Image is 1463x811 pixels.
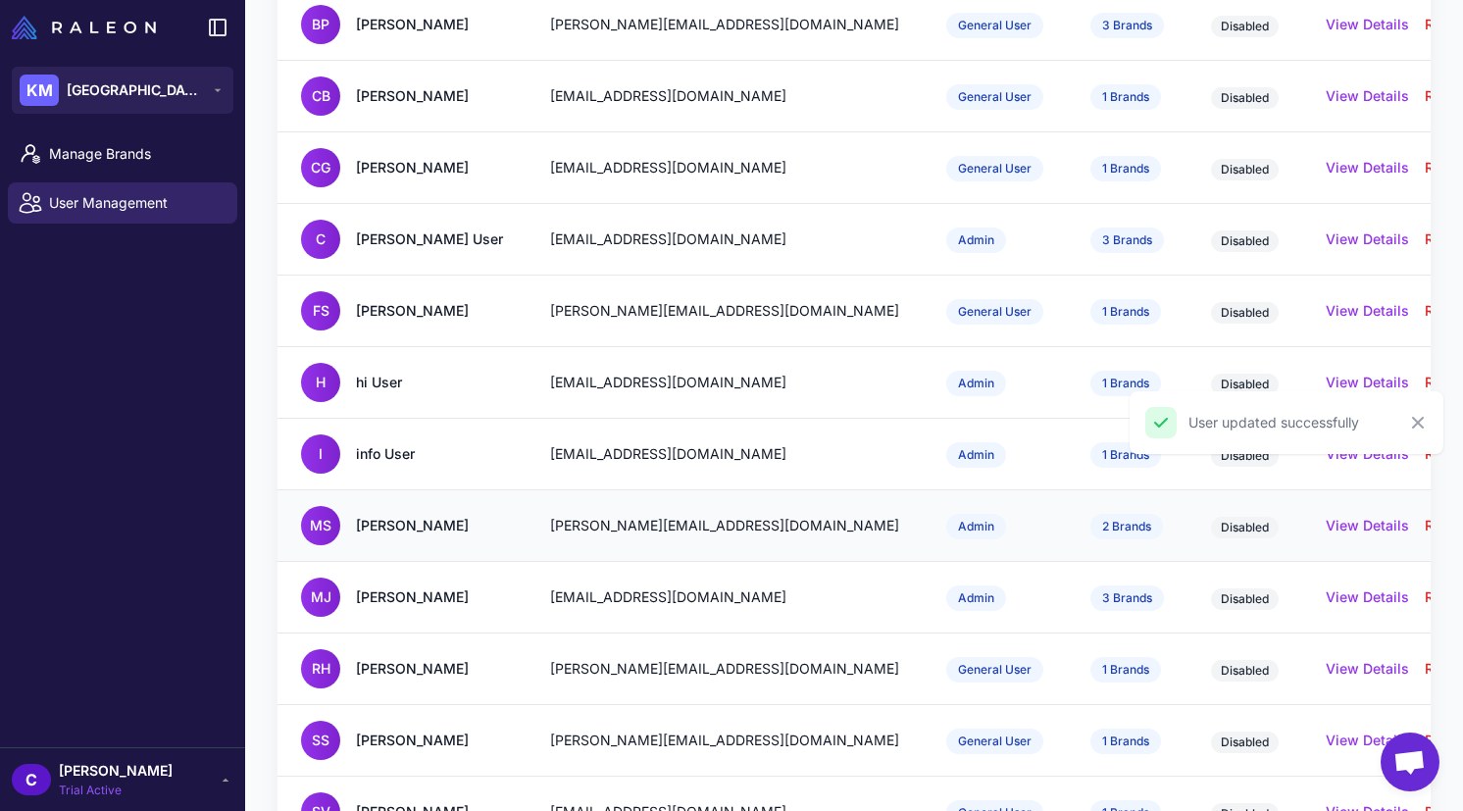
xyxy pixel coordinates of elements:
div: RH [301,649,340,688]
span: User Management [49,192,222,214]
span: Disabled [1211,374,1279,395]
div: KM [20,75,59,106]
span: Disabled [1211,302,1279,324]
span: 2 Brands [1090,514,1163,539]
div: [EMAIL_ADDRESS][DOMAIN_NAME] [550,372,899,393]
span: 3 Brands [1090,585,1164,611]
div: User updated successfully [1188,412,1359,433]
div: I [301,434,340,474]
button: View Details [1326,157,1409,178]
span: 3 Brands [1090,13,1164,38]
a: User Management [8,182,237,224]
button: View Details [1326,14,1409,35]
button: Close [1402,407,1434,438]
div: [PERSON_NAME] [356,85,469,107]
div: CG [301,148,340,187]
span: Disabled [1211,660,1279,682]
span: Manage Brands [49,143,222,165]
span: 1 Brands [1090,657,1161,683]
div: SS [301,721,340,760]
button: View Details [1326,300,1409,322]
span: [GEOGRAPHIC_DATA] [67,79,204,101]
button: KM[GEOGRAPHIC_DATA] [12,67,233,114]
button: View Details [1326,730,1409,751]
span: Admin [946,585,1006,611]
span: Disabled [1211,159,1279,180]
img: Raleon Logo [12,16,156,39]
button: View Details [1326,443,1409,465]
span: Disabled [1211,16,1279,37]
span: Admin [946,371,1006,396]
span: 1 Brands [1090,729,1161,754]
button: View Details [1326,372,1409,393]
div: Open chat [1381,733,1439,791]
div: CB [301,76,340,116]
button: View Details [1326,658,1409,680]
div: [PERSON_NAME][EMAIL_ADDRESS][DOMAIN_NAME] [550,14,899,35]
div: [PERSON_NAME] [356,157,469,178]
span: General User [946,13,1043,38]
button: View Details [1326,228,1409,250]
button: View Details [1326,586,1409,608]
span: [PERSON_NAME] [59,760,173,782]
div: [PERSON_NAME][EMAIL_ADDRESS][DOMAIN_NAME] [550,658,899,680]
div: [EMAIL_ADDRESS][DOMAIN_NAME] [550,443,899,465]
span: 1 Brands [1090,371,1161,396]
div: [PERSON_NAME] [356,14,469,35]
div: [PERSON_NAME] [356,300,469,322]
div: [EMAIL_ADDRESS][DOMAIN_NAME] [550,228,899,250]
div: [PERSON_NAME][EMAIL_ADDRESS][DOMAIN_NAME] [550,730,899,751]
span: Admin [946,514,1006,539]
a: Manage Brands [8,133,237,175]
div: [PERSON_NAME][EMAIL_ADDRESS][DOMAIN_NAME] [550,300,899,322]
div: [PERSON_NAME] [356,730,469,751]
span: 3 Brands [1090,228,1164,253]
button: View Details [1326,515,1409,536]
span: 1 Brands [1090,84,1161,110]
span: Disabled [1211,732,1279,753]
div: [PERSON_NAME] [356,515,469,536]
div: [PERSON_NAME][EMAIL_ADDRESS][DOMAIN_NAME] [550,515,899,536]
span: General User [946,299,1043,325]
span: General User [946,657,1043,683]
div: BP [301,5,340,44]
div: MS [301,506,340,545]
span: General User [946,729,1043,754]
div: [EMAIL_ADDRESS][DOMAIN_NAME] [550,157,899,178]
div: hi User [356,372,402,393]
span: 1 Brands [1090,442,1161,468]
span: Trial Active [59,782,173,799]
a: Raleon Logo [12,16,164,39]
div: FS [301,291,340,330]
span: Disabled [1211,445,1279,467]
span: Disabled [1211,87,1279,109]
span: Admin [946,442,1006,468]
div: MJ [301,578,340,617]
div: info User [356,443,415,465]
span: 1 Brands [1090,299,1161,325]
div: [PERSON_NAME] User [356,228,503,250]
div: [EMAIL_ADDRESS][DOMAIN_NAME] [550,85,899,107]
span: Disabled [1211,230,1279,252]
div: [PERSON_NAME] [356,586,469,608]
div: H [301,363,340,402]
div: [EMAIL_ADDRESS][DOMAIN_NAME] [550,586,899,608]
span: Disabled [1211,517,1279,538]
div: [PERSON_NAME] [356,658,469,680]
span: General User [946,84,1043,110]
div: C [12,764,51,795]
span: General User [946,156,1043,181]
div: C [301,220,340,259]
span: 1 Brands [1090,156,1161,181]
button: View Details [1326,85,1409,107]
span: Disabled [1211,588,1279,610]
span: Admin [946,228,1006,253]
